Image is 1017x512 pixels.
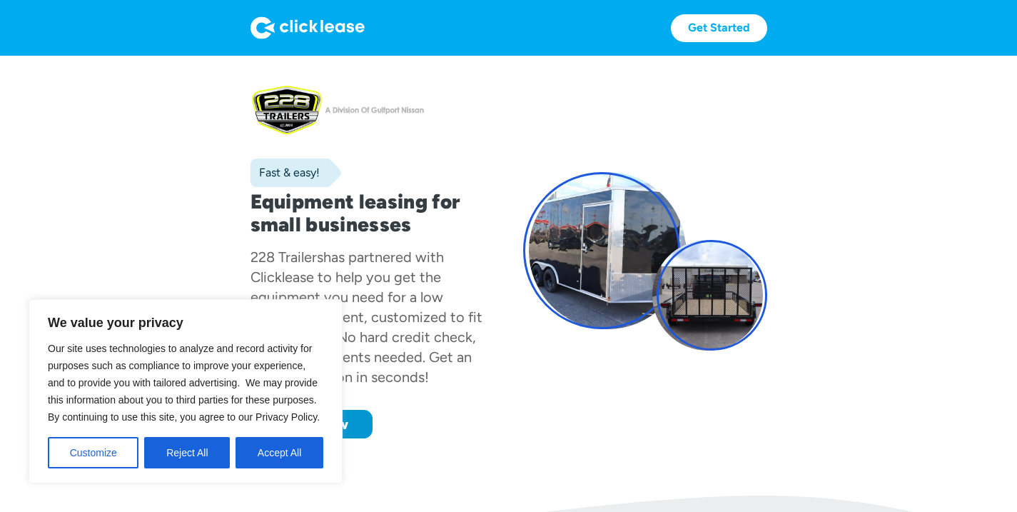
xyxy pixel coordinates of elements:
div: Fast & easy! [251,166,320,180]
div: 228 Trailers [251,249,323,266]
h1: Equipment leasing for small businesses [251,190,495,236]
div: We value your privacy [29,299,343,483]
button: Reject All [144,437,230,468]
button: Accept All [236,437,323,468]
p: We value your privacy [48,314,323,331]
div: has partnered with Clicklease to help you get the equipment you need for a low monthly payment, c... [251,249,482,386]
span: Our site uses technologies to analyze and record activity for purposes such as compliance to impr... [48,343,320,423]
img: Logo [251,16,365,39]
button: Customize [48,437,138,468]
a: Get Started [671,14,767,42]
